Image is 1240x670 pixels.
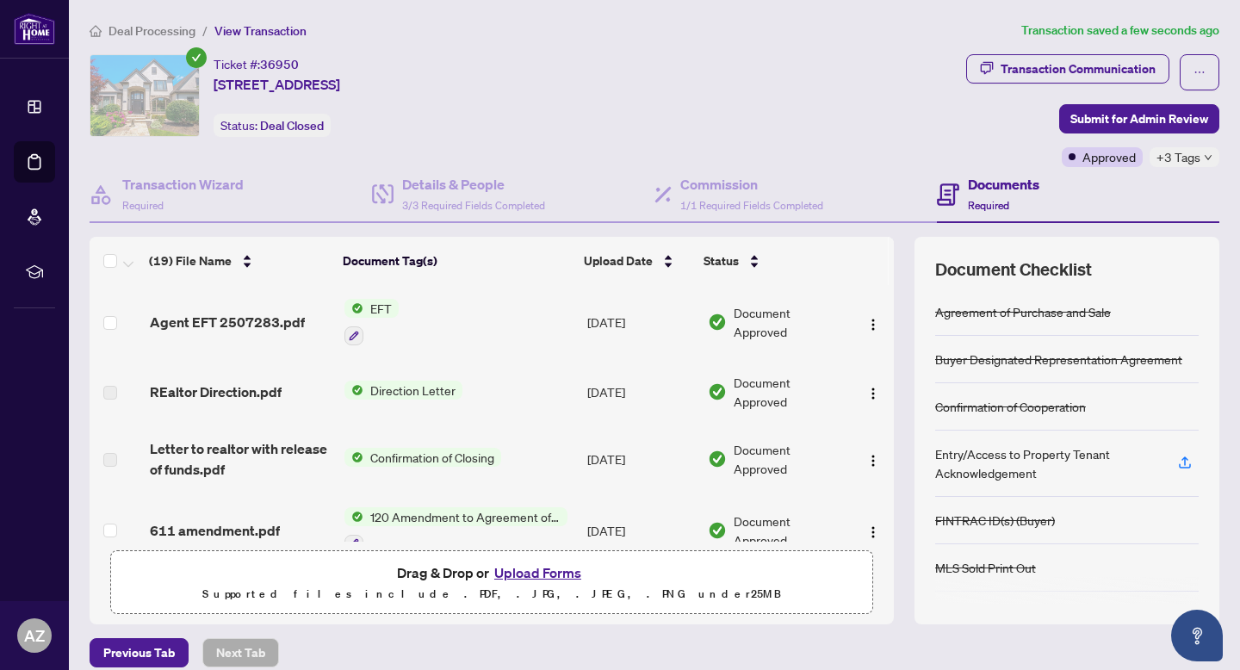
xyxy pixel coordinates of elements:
[363,299,399,318] span: EFT
[859,308,887,336] button: Logo
[708,450,727,468] img: Document Status
[121,584,862,605] p: Supported files include .PDF, .JPG, .JPEG, .PNG under 25 MB
[708,382,727,401] img: Document Status
[24,623,45,648] span: AZ
[260,57,299,72] span: 36950
[214,23,307,39] span: View Transaction
[344,299,399,345] button: Status IconEFT
[935,257,1092,282] span: Document Checklist
[966,54,1169,84] button: Transaction Communication
[150,312,305,332] span: Agent EFT 2507283.pdf
[90,25,102,37] span: home
[397,561,586,584] span: Drag & Drop or
[580,285,701,359] td: [DATE]
[111,551,872,615] span: Drag & Drop orUpload FormsSupported files include .PDF, .JPG, .JPEG, .PNG under25MB
[1059,104,1219,133] button: Submit for Admin Review
[363,381,462,400] span: Direction Letter
[150,520,280,541] span: 611 amendment.pdf
[344,299,363,318] img: Status Icon
[344,381,462,400] button: Status IconDirection Letter
[734,440,845,478] span: Document Approved
[734,303,845,341] span: Document Approved
[214,114,331,137] div: Status:
[202,638,279,667] button: Next Tab
[935,444,1157,482] div: Entry/Access to Property Tenant Acknowledgement
[1204,153,1212,162] span: down
[968,174,1039,195] h4: Documents
[260,118,324,133] span: Deal Closed
[704,251,739,270] span: Status
[150,438,331,480] span: Letter to realtor with release of funds.pdf
[1070,105,1208,133] span: Submit for Admin Review
[734,512,845,549] span: Document Approved
[363,448,501,467] span: Confirmation of Closing
[859,378,887,406] button: Logo
[866,525,880,539] img: Logo
[142,237,336,285] th: (19) File Name
[344,507,567,554] button: Status Icon120 Amendment to Agreement of Purchase and Sale
[680,174,823,195] h4: Commission
[150,382,282,402] span: REaltor Direction.pdf
[580,493,701,568] td: [DATE]
[363,507,567,526] span: 120 Amendment to Agreement of Purchase and Sale
[402,174,545,195] h4: Details & People
[90,638,189,667] button: Previous Tab
[580,359,701,425] td: [DATE]
[122,199,164,212] span: Required
[1082,147,1136,166] span: Approved
[697,237,846,285] th: Status
[214,54,299,74] div: Ticket #:
[14,13,55,45] img: logo
[866,387,880,400] img: Logo
[1171,610,1223,661] button: Open asap
[336,237,578,285] th: Document Tag(s)
[122,174,244,195] h4: Transaction Wizard
[580,425,701,493] td: [DATE]
[344,448,363,467] img: Status Icon
[344,381,363,400] img: Status Icon
[90,55,199,136] img: IMG-40710920_1.jpg
[103,639,175,667] span: Previous Tab
[202,21,208,40] li: /
[186,47,207,68] span: check-circle
[859,445,887,473] button: Logo
[1021,21,1219,40] article: Transaction saved a few seconds ago
[344,448,501,467] button: Status IconConfirmation of Closing
[214,74,340,95] span: [STREET_ADDRESS]
[1001,55,1156,83] div: Transaction Communication
[935,558,1036,577] div: MLS Sold Print Out
[149,251,232,270] span: (19) File Name
[584,251,653,270] span: Upload Date
[734,373,845,411] span: Document Approved
[108,23,195,39] span: Deal Processing
[577,237,697,285] th: Upload Date
[866,318,880,332] img: Logo
[708,521,727,540] img: Document Status
[935,397,1086,416] div: Confirmation of Cooperation
[968,199,1009,212] span: Required
[935,302,1111,321] div: Agreement of Purchase and Sale
[859,517,887,544] button: Logo
[489,561,586,584] button: Upload Forms
[402,199,545,212] span: 3/3 Required Fields Completed
[344,507,363,526] img: Status Icon
[1156,147,1200,167] span: +3 Tags
[1193,66,1206,78] span: ellipsis
[866,454,880,468] img: Logo
[935,511,1055,530] div: FINTRAC ID(s) (Buyer)
[708,313,727,332] img: Document Status
[680,199,823,212] span: 1/1 Required Fields Completed
[935,350,1182,369] div: Buyer Designated Representation Agreement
